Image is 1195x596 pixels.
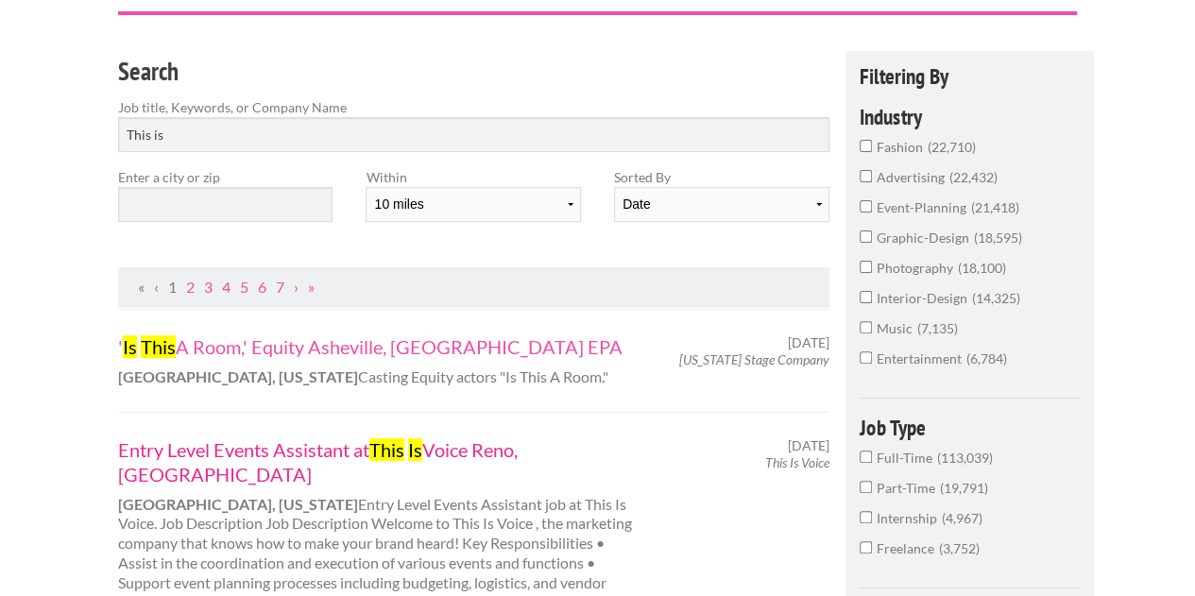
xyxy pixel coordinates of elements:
a: Page 7 [276,278,284,296]
a: Page 6 [258,278,266,296]
span: 6,784 [966,350,1007,366]
label: Enter a city or zip [118,167,333,187]
div: Casting Equity actors "Is This A Room." [102,334,660,387]
span: 18,595 [974,230,1022,246]
span: 18,100 [958,260,1006,276]
span: 22,710 [928,139,976,155]
a: Page 2 [186,278,195,296]
a: Page 3 [204,278,213,296]
label: Within [366,167,580,187]
span: Full-Time [877,450,937,466]
strong: [GEOGRAPHIC_DATA], [US_STATE] [118,495,358,513]
mark: This [369,438,404,461]
label: Sorted By [614,167,828,187]
a: 'Is ThisA Room,' Equity Asheville, [GEOGRAPHIC_DATA] EPA [118,334,643,359]
span: Freelance [877,540,939,556]
input: advertising22,432 [860,170,872,182]
span: 113,039 [937,450,993,466]
span: graphic-design [877,230,974,246]
h4: Job Type [860,417,1080,438]
input: event-planning21,418 [860,200,872,213]
input: Internship4,967 [860,511,872,523]
a: Next Page [294,278,299,296]
select: Sort results by [614,187,828,222]
span: [DATE] [788,437,829,454]
span: interior-design [877,290,972,306]
input: Full-Time113,039 [860,451,872,463]
input: Freelance3,752 [860,541,872,553]
input: interior-design14,325 [860,291,872,303]
em: [US_STATE] Stage Company [679,351,829,367]
h4: Filtering By [860,65,1080,87]
mark: Is [123,335,137,358]
span: First Page [138,278,145,296]
span: 21,418 [971,199,1019,215]
span: fashion [877,139,928,155]
input: Search [118,117,829,152]
span: 4,967 [942,510,982,526]
input: graphic-design18,595 [860,230,872,243]
label: Job title, Keywords, or Company Name [118,97,829,117]
a: Page 1 [168,278,177,296]
span: Internship [877,510,942,526]
input: music7,135 [860,321,872,333]
input: photography18,100 [860,261,872,273]
span: [DATE] [788,334,829,351]
span: advertising [877,169,949,185]
input: entertainment6,784 [860,351,872,364]
span: 19,791 [940,480,988,496]
h4: Industry [860,106,1080,128]
a: Last Page, Page 13150 [308,278,315,296]
em: This Is Voice [765,454,829,470]
h3: Search [118,54,829,90]
span: 14,325 [972,290,1020,306]
a: Entry Level Events Assistant atThis IsVoice Reno, [GEOGRAPHIC_DATA] [118,437,643,486]
span: 3,752 [939,540,980,556]
input: Part-Time19,791 [860,481,872,493]
span: entertainment [877,350,966,366]
mark: This [141,335,176,358]
strong: [GEOGRAPHIC_DATA], [US_STATE] [118,367,358,385]
span: event-planning [877,199,971,215]
mark: Is [408,438,422,461]
a: Page 5 [240,278,248,296]
span: photography [877,260,958,276]
span: music [877,320,917,336]
a: Page 4 [222,278,230,296]
span: 22,432 [949,169,998,185]
input: fashion22,710 [860,140,872,152]
span: Previous Page [154,278,159,296]
span: Part-Time [877,480,940,496]
span: 7,135 [917,320,958,336]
